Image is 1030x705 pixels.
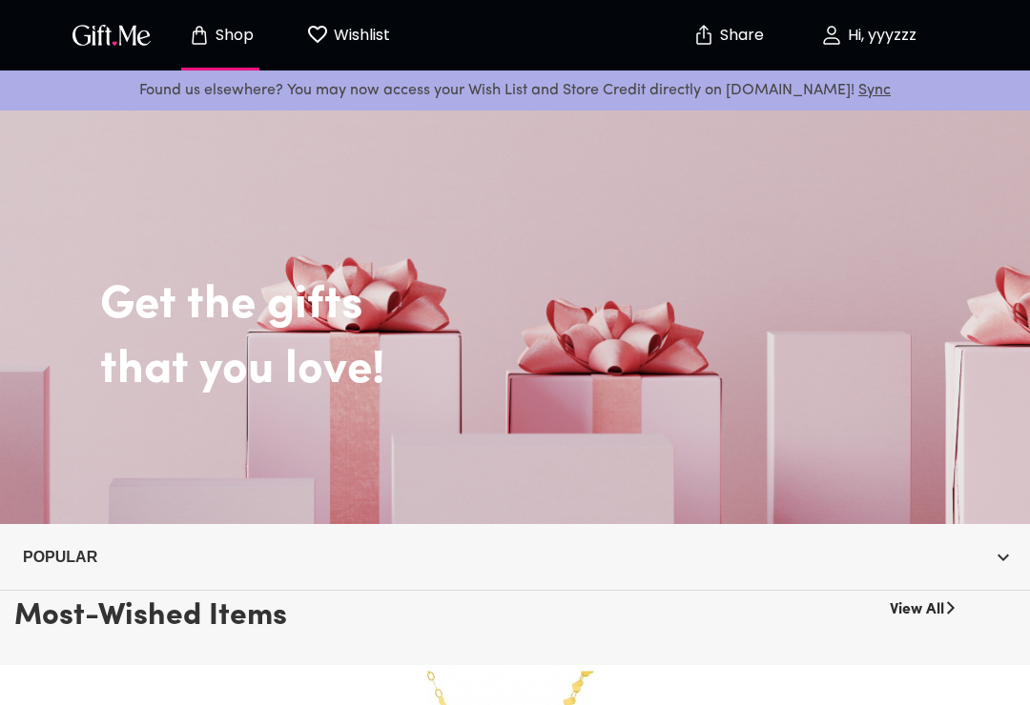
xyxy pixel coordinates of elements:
p: Shop [211,28,254,44]
button: Popular [15,539,1015,574]
img: secure [692,24,715,47]
p: Hi, yyyzzz [843,28,917,44]
h2: that you love! [100,343,1016,398]
button: Share [694,2,761,69]
img: GiftMe Logo [69,21,154,49]
button: Hi, yyyzzz [772,5,963,66]
h3: Most-Wished Items [14,591,287,642]
button: GiftMe Logo [67,24,156,47]
h2: Get the gifts [100,221,1016,333]
p: Wishlist [329,23,390,48]
button: Store page [168,5,273,66]
p: Share [715,28,764,44]
button: Wishlist page [296,5,401,66]
a: View All [890,591,944,621]
p: Found us elsewhere? You may now access your Wish List and Store Credit directly on [DOMAIN_NAME]! [15,78,1015,103]
span: Popular [23,545,1007,569]
a: Sync [858,83,891,98]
